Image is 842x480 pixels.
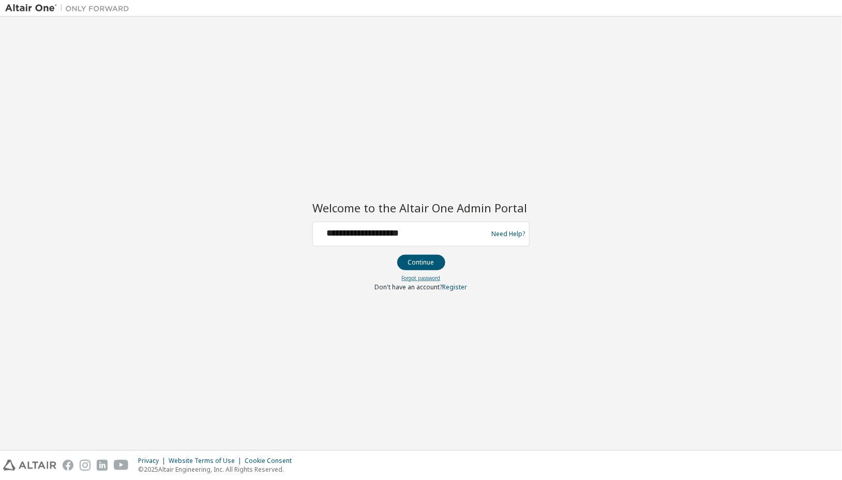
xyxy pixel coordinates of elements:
img: linkedin.svg [97,460,108,471]
span: Don't have an account? [375,283,443,291]
a: Forgot password [402,274,441,282]
img: Altair One [5,3,134,13]
img: facebook.svg [63,460,73,471]
div: Website Terms of Use [169,457,245,465]
img: instagram.svg [80,460,91,471]
div: Cookie Consent [245,457,298,465]
a: Register [443,283,468,291]
img: altair_logo.svg [3,460,56,471]
div: Privacy [138,457,169,465]
h2: Welcome to the Altair One Admin Portal [312,200,530,215]
p: © 2025 Altair Engineering, Inc. All Rights Reserved. [138,465,298,474]
button: Continue [397,255,445,270]
img: youtube.svg [114,460,129,471]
